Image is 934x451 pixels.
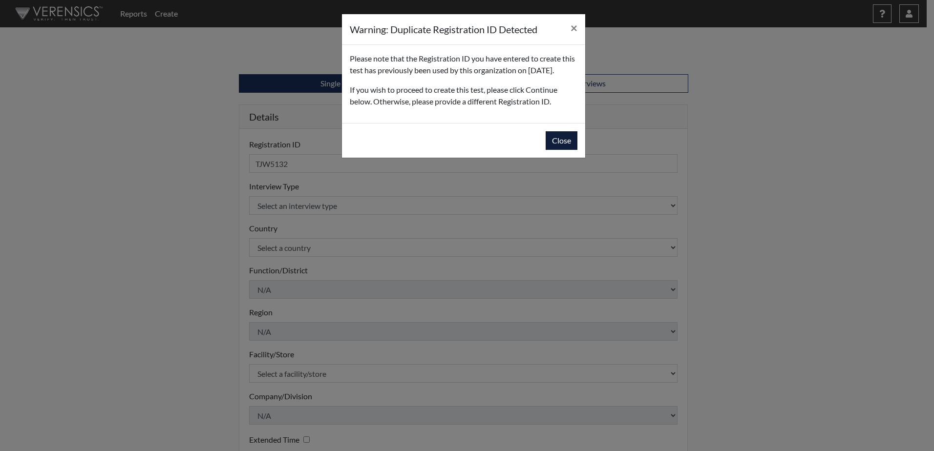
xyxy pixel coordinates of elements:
button: Close [546,131,577,150]
button: Close [563,14,585,41]
h5: Warning: Duplicate Registration ID Detected [350,22,537,37]
span: × [571,20,577,35]
p: If you wish to proceed to create this test, please click Continue below. Otherwise, please provid... [350,84,577,107]
p: Please note that the Registration ID you have entered to create this test has previously been use... [350,53,577,76]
